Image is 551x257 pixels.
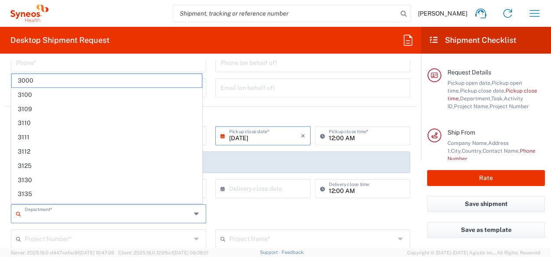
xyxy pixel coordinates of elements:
[12,103,202,116] span: 3109
[427,222,545,238] button: Save as template
[10,250,114,255] span: Server: 2025.19.0-d447cefac8f
[454,103,489,109] span: Project Name,
[118,250,208,255] span: Client: 2025.19.0-129fbcf
[491,95,504,102] span: Task,
[418,10,467,17] span: [PERSON_NAME]
[12,187,202,201] span: 3135
[10,35,110,45] h2: Desktop Shipment Request
[282,250,304,255] a: Feedback
[429,35,516,45] h2: Shipment Checklist
[489,103,529,109] span: Project Number
[79,250,114,255] span: [DATE] 10:47:06
[427,196,545,212] button: Save shipment
[12,131,202,144] span: 3111
[12,173,202,187] span: 3130
[12,74,202,87] span: 3000
[447,69,491,76] span: Request Details
[12,145,202,158] span: 3112
[460,95,491,102] span: Department,
[12,88,202,102] span: 3100
[447,140,488,146] span: Company Name,
[451,148,462,154] span: City,
[301,129,305,143] i: ×
[462,148,483,154] span: Country,
[260,250,282,255] a: Support
[447,80,492,86] span: Pickup open date,
[12,202,202,215] span: 3136
[427,170,545,186] button: Rate
[460,87,506,94] span: Pickup close date,
[12,116,202,130] span: 3110
[483,148,520,154] span: Contact Name,
[12,159,202,173] span: 3125
[173,5,398,22] input: Shipment, tracking or reference number
[447,129,475,136] span: Ship From
[173,250,208,255] span: [DATE] 09:39:01
[407,249,541,257] span: Copyright © [DATE]-[DATE] Agistix Inc., All Rights Reserved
